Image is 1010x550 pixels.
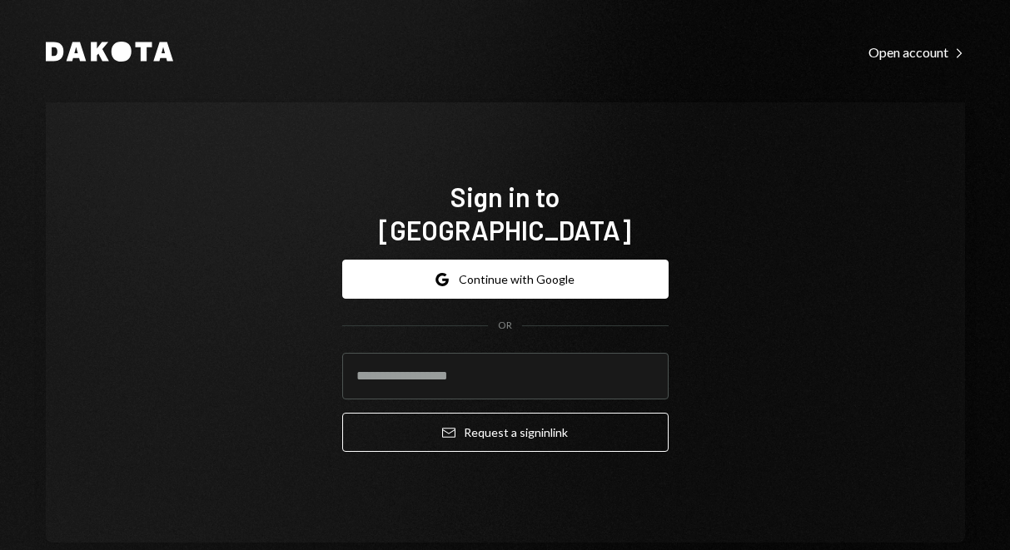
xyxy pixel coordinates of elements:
button: Continue with Google [342,260,669,299]
div: OR [498,319,512,333]
button: Request a signinlink [342,413,669,452]
div: Open account [868,44,965,61]
h1: Sign in to [GEOGRAPHIC_DATA] [342,180,669,246]
a: Open account [868,42,965,61]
